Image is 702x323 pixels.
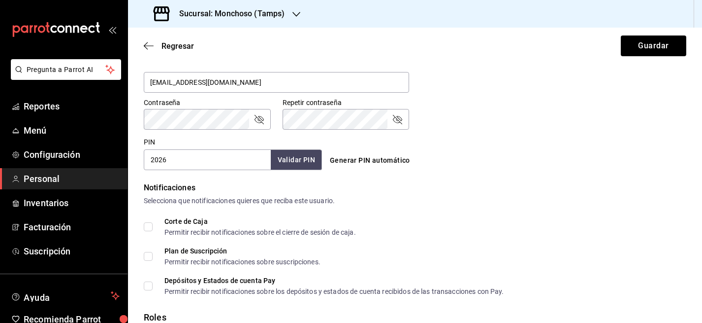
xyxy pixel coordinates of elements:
[7,72,121,82] a: Pregunta a Parrot AI
[144,196,686,206] div: Selecciona que notificaciones quieres que reciba este usuario.
[11,59,121,80] button: Pregunta a Parrot AI
[161,41,194,51] span: Regresar
[24,220,120,234] span: Facturación
[164,248,320,254] div: Plan de Suscripción
[24,196,120,210] span: Inventarios
[24,100,120,113] span: Reportes
[24,245,120,258] span: Suscripción
[283,99,410,106] label: Repetir contraseña
[171,8,285,20] h3: Sucursal: Monchoso (Tamps)
[271,150,322,170] button: Validar PIN
[24,148,120,161] span: Configuración
[164,288,504,295] div: Permitir recibir notificaciones sobre los depósitos y estados de cuenta recibidos de las transacc...
[164,218,356,225] div: Corte de Caja
[391,113,403,125] button: passwordField
[144,139,155,145] label: PIN
[164,277,504,284] div: Depósitos y Estados de cuenta Pay
[164,258,320,265] div: Permitir recibir notificaciones sobre suscripciones.
[164,229,356,236] div: Permitir recibir notificaciones sobre el cierre de sesión de caja.
[144,99,271,106] label: Contraseña
[253,113,265,125] button: passwordField
[27,65,106,75] span: Pregunta a Parrot AI
[24,124,120,137] span: Menú
[144,149,271,170] input: 3 a 6 dígitos
[108,26,116,34] button: open_drawer_menu
[24,290,107,302] span: Ayuda
[144,41,194,51] button: Regresar
[144,182,686,194] div: Notificaciones
[24,172,120,185] span: Personal
[326,151,414,170] button: Generar PIN automático
[621,36,686,56] button: Guardar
